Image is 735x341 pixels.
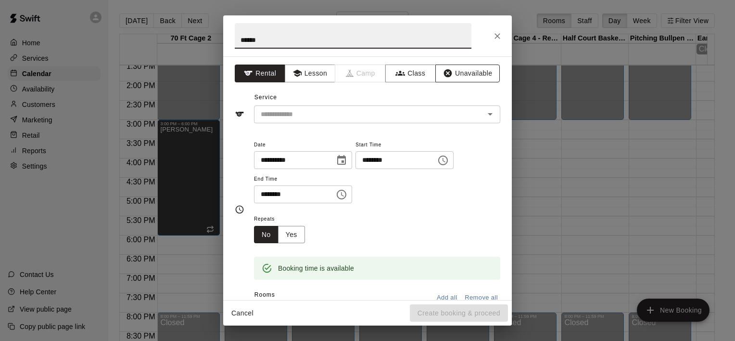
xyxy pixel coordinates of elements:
[254,139,352,152] span: Date
[332,185,351,204] button: Choose time, selected time is 6:30 PM
[355,139,454,152] span: Start Time
[431,290,462,305] button: Add all
[335,65,386,82] span: Camps can only be created in the Services page
[227,304,258,322] button: Cancel
[254,226,279,244] button: No
[435,65,500,82] button: Unavailable
[489,27,506,45] button: Close
[254,213,313,226] span: Repeats
[254,94,277,101] span: Service
[483,107,497,121] button: Open
[278,226,305,244] button: Yes
[285,65,335,82] button: Lesson
[332,151,351,170] button: Choose date, selected date is Aug 22, 2025
[278,260,354,277] div: Booking time is available
[385,65,436,82] button: Class
[254,173,352,186] span: End Time
[254,291,275,298] span: Rooms
[433,151,453,170] button: Choose time, selected time is 6:00 PM
[254,226,305,244] div: outlined button group
[235,205,244,214] svg: Timing
[235,109,244,119] svg: Service
[462,290,500,305] button: Remove all
[235,65,285,82] button: Rental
